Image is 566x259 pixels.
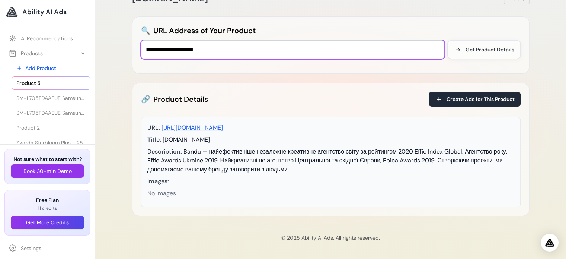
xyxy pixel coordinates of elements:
[147,189,176,198] span: No images
[11,216,84,229] button: Get More Credits
[22,7,67,17] span: Ability AI Ads
[16,139,86,146] span: Zgarda Starbloom Plus - 25cm
[147,148,182,155] span: Description:
[141,25,521,36] h2: URL Address of Your Product
[6,6,89,18] a: Ability AI Ads
[141,25,150,36] span: 🔍
[466,46,514,53] span: Get Product Details
[141,93,150,105] span: 🔗
[162,124,223,132] a: [URL][DOMAIN_NAME]
[16,109,86,117] span: SM-L705FDAAEUE Samsung Galaxy Watch Ultra 3.81 cm (1.5") AMOLED 47 mm Digital 480 x 480 pixels To...
[16,94,86,102] span: SM-L705FDAAEUE Samsung Galaxy Watch Ultra 3.81 cm (1.5") AMOLED 47 mm Digital 480 x 480 pixels To...
[11,196,84,204] h3: Free Plan
[11,205,84,211] p: 11 credits
[11,155,84,163] h3: Not sure what to start with?
[12,121,90,135] a: Product 2
[16,79,41,87] span: Product 5
[147,177,169,185] span: Images:
[12,136,90,149] a: Zgarda Starbloom Plus - 25cm
[429,92,521,107] button: Create Ads for This Product
[4,47,90,60] button: Products
[12,106,90,120] a: SM-L705FDAAEUE Samsung Galaxy Watch Ultra 3.81 cm (1.5") AMOLED 47 mm Digital 480 x 480 pixels To...
[147,124,160,132] span: URL:
[147,148,507,173] span: Banda — найефективніше незалежне креативне агентство світу за рейтингом 2020 Effie Index Global, ...
[11,164,84,178] button: Book 30-min Demo
[4,32,90,45] a: AI Recommendations
[163,136,210,143] span: [DOMAIN_NAME]
[16,124,40,132] span: Product 2
[12,91,90,105] a: SM-L705FDAAEUE Samsung Galaxy Watch Ultra 3.81 cm (1.5") AMOLED 47 mm Digital 480 x 480 pixels To...
[4,241,90,255] a: Settings
[12,61,90,75] a: Add Product
[147,136,161,143] span: Title:
[101,234,560,241] p: © 2025 Ability AI Ads. All rights reserved.
[141,93,208,105] h2: Product Details
[541,234,559,252] div: Open Intercom Messenger
[12,76,90,90] a: Product 5
[447,40,521,59] button: Get Product Details
[447,95,515,103] span: Create Ads for This Product
[9,50,43,57] div: Products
